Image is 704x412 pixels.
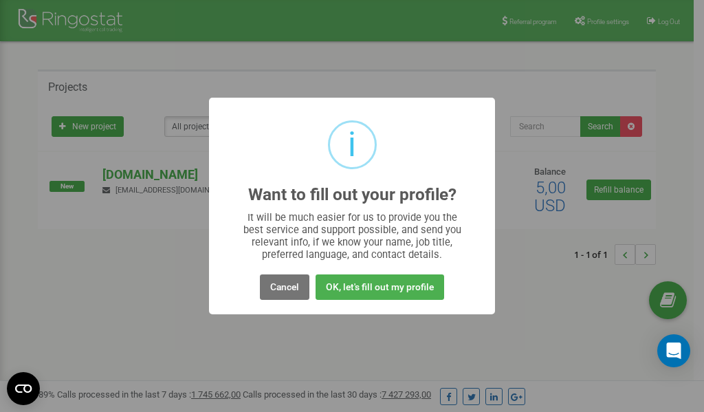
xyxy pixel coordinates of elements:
button: OK, let's fill out my profile [316,274,444,300]
button: Open CMP widget [7,372,40,405]
h2: Want to fill out your profile? [248,186,456,204]
button: Cancel [260,274,309,300]
div: Open Intercom Messenger [657,334,690,367]
div: i [348,122,356,167]
div: It will be much easier for us to provide you the best service and support possible, and send you ... [236,211,468,261]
